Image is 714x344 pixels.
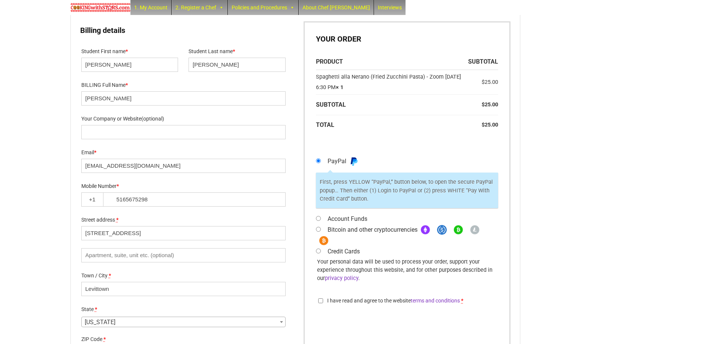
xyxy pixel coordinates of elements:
[316,34,498,44] h3: Your order
[470,225,480,235] img: litecoin
[189,46,285,58] label: Student Last name
[141,116,164,122] span: (optional)
[482,101,485,108] span: $
[317,258,497,283] p: Your personal data will be used to process your order, support your experience throughout this we...
[81,214,286,226] label: Street address
[81,80,286,91] label: BILLING Full Name
[81,248,286,262] input: Apartment, suite, unit etc. (optional)
[468,54,498,70] th: Subtotal
[81,147,286,159] label: Email
[461,298,463,304] abbr: required
[81,270,286,282] label: Town / City
[454,225,463,235] img: bitcoincash
[82,317,285,328] span: New York
[81,181,286,192] label: Mobile Number
[81,46,178,58] label: Student First name
[81,317,286,327] span: State
[81,304,286,316] label: State
[319,236,329,246] img: bitcoin
[336,84,343,91] strong: × 1
[316,70,468,95] td: Spaghetti alla Nerano (Fried Zucchini Pasta) - Zoom [DATE] 6:30 PM
[81,226,286,240] input: House number and street name
[316,115,468,135] th: Total
[316,226,483,244] label: Bitcoin and other cryptocurrencies
[482,79,485,85] span: $
[327,298,460,304] span: I have read and agree to the website
[349,157,358,166] img: PayPal
[482,122,498,128] bdi: 25.00
[328,158,362,165] label: PayPal
[328,215,367,222] label: Account Funds
[328,248,360,255] label: Credit Cards
[421,225,430,235] img: ethereum
[482,101,498,108] bdi: 25.00
[482,122,485,128] span: $
[95,306,97,312] abbr: required
[81,192,103,207] input: +1
[81,113,286,125] label: Your Company or Website
[325,275,358,281] a: privacy policy
[316,95,468,115] th: Subtotal
[316,54,468,70] th: Product
[482,79,498,85] bdi: 25.00
[70,3,130,12] img: Chef Paula's Cooking With Stars
[316,144,498,153] iframe: PayPal Message 1
[318,298,323,303] input: I have read and agree to the websiteterms and conditions *
[80,25,287,36] h3: Billing details
[411,298,460,304] a: terms and conditions
[320,178,494,203] p: First, press YELLOW “PayPal,” button below, to open the secure PayPal popup… Then either (1) Logi...
[103,336,106,342] abbr: required
[116,217,118,223] abbr: required
[109,273,111,278] abbr: required
[437,225,447,235] img: usdc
